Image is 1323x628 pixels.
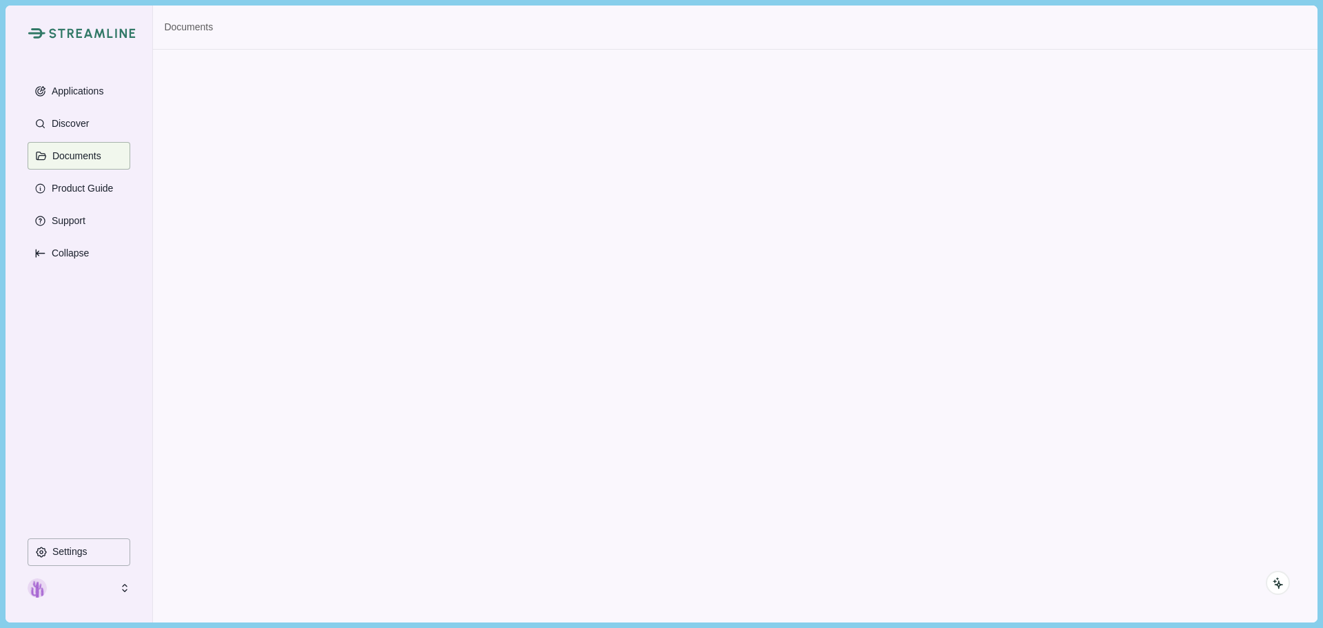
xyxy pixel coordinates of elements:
[47,247,89,259] p: Collapse
[28,77,130,105] button: Applications
[28,110,130,137] button: Discover
[48,546,88,558] p: Settings
[28,538,130,566] button: Settings
[28,28,45,39] img: Streamline Climate Logo
[47,183,114,194] p: Product Guide
[28,538,130,571] a: Settings
[47,85,104,97] p: Applications
[28,28,130,39] a: Streamline Climate LogoStreamline Climate Logo
[47,118,89,130] p: Discover
[48,150,101,162] p: Documents
[28,239,130,267] button: Expand
[28,174,130,202] button: Product Guide
[28,578,47,598] img: profile picture
[28,207,130,234] button: Support
[47,215,85,227] p: Support
[164,20,213,34] a: Documents
[28,142,130,170] button: Documents
[49,28,136,39] img: Streamline Climate Logo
